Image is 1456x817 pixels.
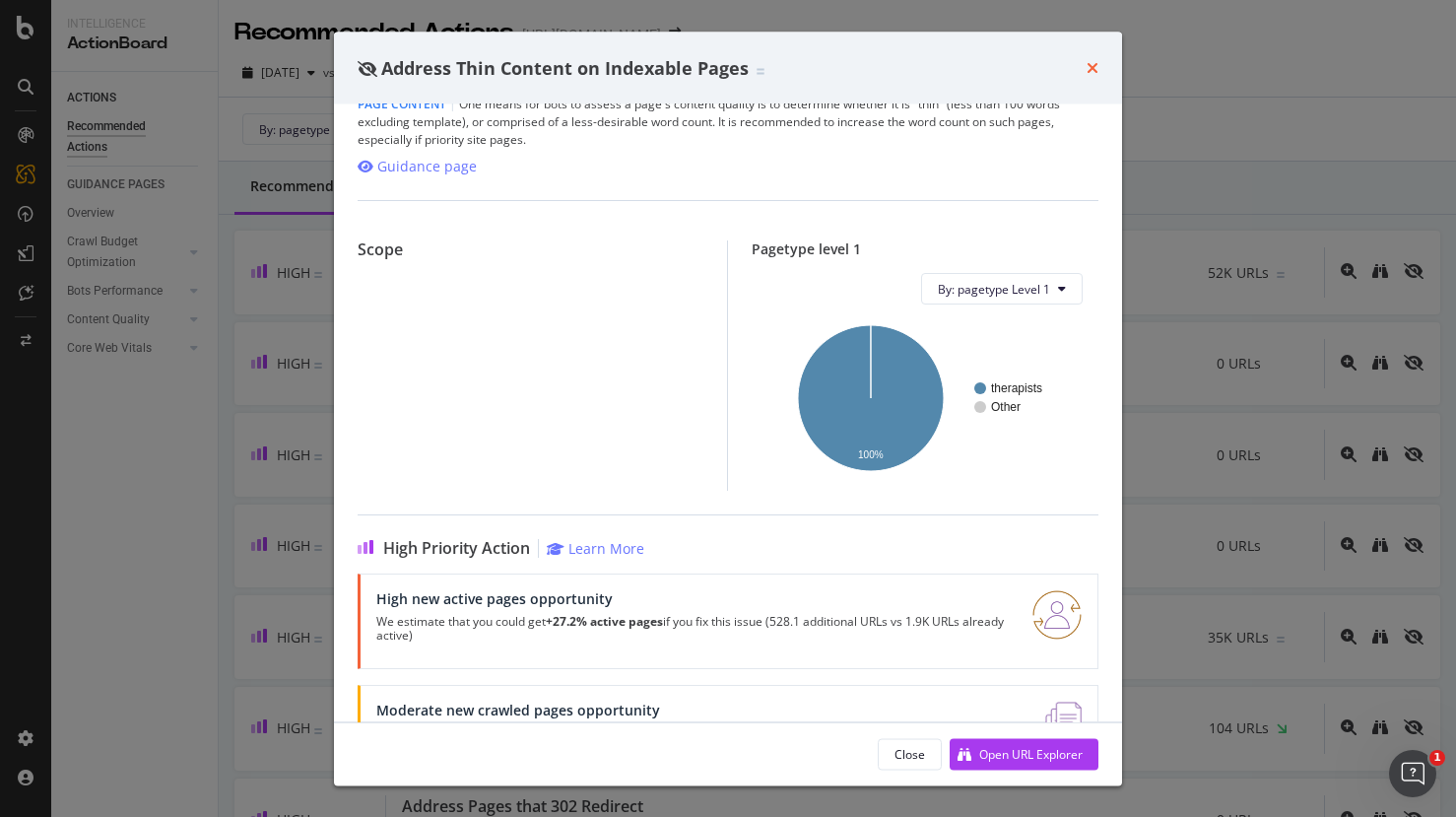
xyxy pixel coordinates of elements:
[1087,55,1098,81] div: times
[1045,702,1082,751] img: e5DMFwAAAABJRU5ErkJggg==
[894,745,925,762] div: Close
[979,745,1083,762] div: Open URL Explorer
[1032,590,1082,640] img: RO06QsNG.png
[767,320,1083,475] svg: A chart.
[991,400,1021,414] text: Other
[358,240,703,259] div: Scope
[568,539,644,558] div: Learn More
[358,60,377,76] div: eye-slash
[383,539,530,558] span: High Priority Action
[449,96,456,112] span: |
[921,273,1083,305] button: By: pagetype Level 1
[950,738,1098,770] button: Open URL Explorer
[376,615,1009,643] p: We estimate that you could get if you fix this issue (528.1 additional URLs vs 1.9K URLs already ...
[358,96,1098,149] div: One means for bots to assess a page's content quality is to determine whether it is "thin" (less ...
[938,280,1050,297] span: By: pagetype Level 1
[546,613,663,630] strong: +27.2% active pages
[377,157,477,176] div: Guidance page
[752,240,1098,257] div: Pagetype level 1
[547,539,644,558] a: Learn More
[1429,750,1445,766] span: 1
[334,32,1122,785] div: modal
[878,738,942,770] button: Close
[376,590,1009,607] div: High new active pages opportunity
[858,449,884,460] text: 100%
[376,702,1022,718] div: Moderate new crawled pages opportunity
[1389,750,1436,797] iframe: Intercom live chat
[358,96,446,112] span: Page Content
[381,55,749,79] span: Address Thin Content on Indexable Pages
[358,157,477,176] a: Guidance page
[757,68,764,74] img: Equal
[991,381,1042,395] text: therapists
